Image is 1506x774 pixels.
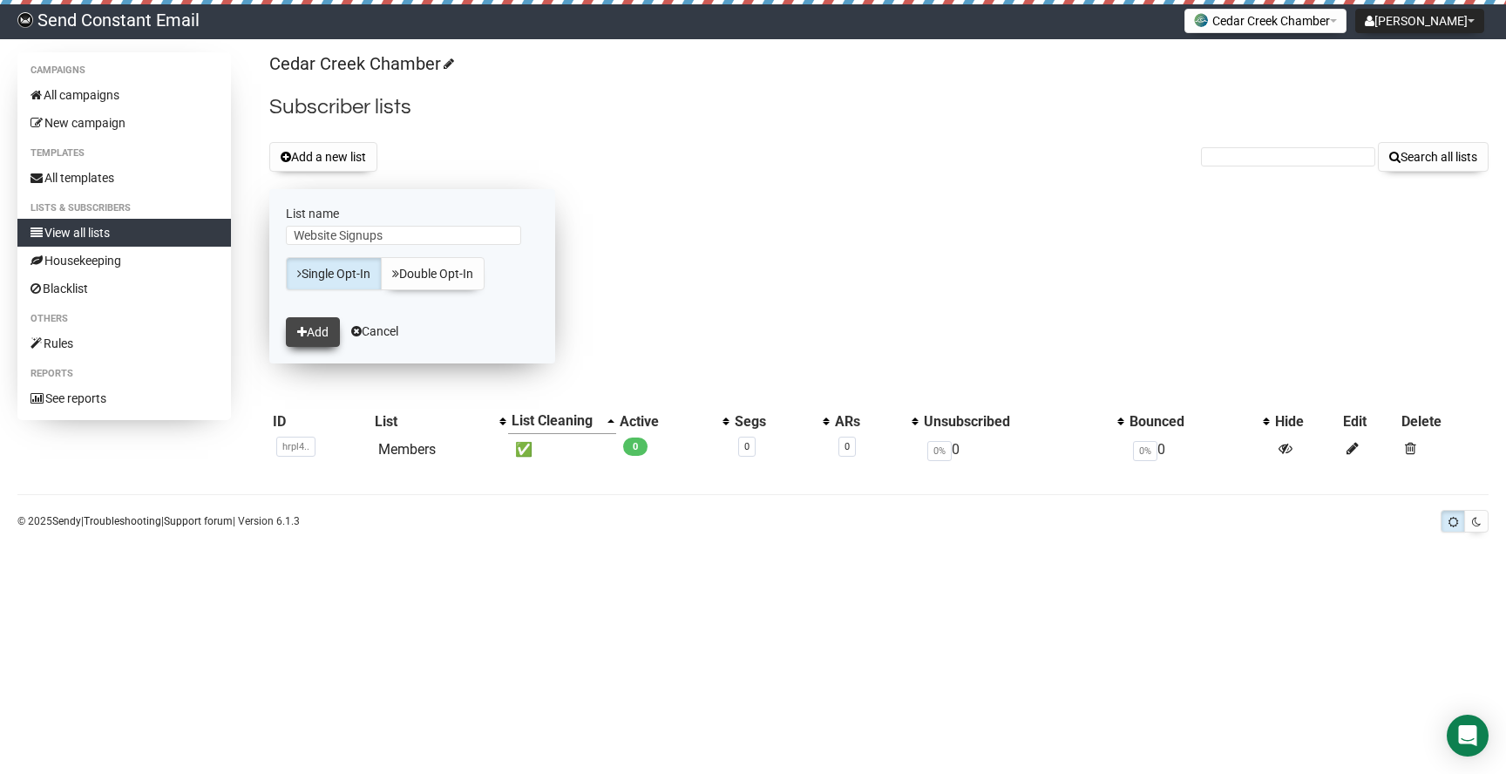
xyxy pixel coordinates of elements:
a: Support forum [164,515,233,527]
a: Members [378,441,436,458]
td: 0 [920,434,1126,466]
a: Rules [17,329,231,357]
th: List Cleaning: Ascending sort applied, activate to apply a descending sort [508,409,616,434]
img: 5a92da3e977d5749e38a0ef9416a1eaa [17,12,33,28]
button: [PERSON_NAME] [1355,9,1484,33]
th: Edit: No sort applied, sorting is disabled [1340,409,1398,434]
img: favicons [1194,13,1208,27]
button: Cedar Creek Chamber [1184,9,1347,33]
button: Add [286,317,340,347]
div: ID [273,413,368,431]
li: Campaigns [17,60,231,81]
div: Unsubscribed [924,413,1109,431]
div: List [375,413,491,431]
div: Hide [1275,413,1337,431]
a: Housekeeping [17,247,231,275]
a: 0 [744,441,750,452]
td: 0 [1126,434,1272,466]
a: Cancel [351,324,398,338]
th: ARs: No sort applied, activate to apply an ascending sort [831,409,920,434]
div: Segs [735,413,814,431]
a: Cedar Creek Chamber [269,53,451,74]
input: The name of your new list [286,226,521,245]
th: Segs: No sort applied, activate to apply an ascending sort [731,409,831,434]
label: List name [286,206,539,221]
th: Bounced: No sort applied, activate to apply an ascending sort [1126,409,1272,434]
div: Delete [1401,413,1485,431]
span: 0 [623,438,648,456]
li: Reports [17,363,231,384]
a: Troubleshooting [84,515,161,527]
a: Blacklist [17,275,231,302]
span: 0% [1133,441,1157,461]
span: 0% [927,441,952,461]
a: View all lists [17,219,231,247]
a: 0 [845,441,850,452]
li: Lists & subscribers [17,198,231,219]
div: List Cleaning [512,412,599,430]
th: Delete: No sort applied, sorting is disabled [1398,409,1489,434]
li: Others [17,309,231,329]
a: New campaign [17,109,231,137]
div: Edit [1343,413,1394,431]
button: Add a new list [269,142,377,172]
a: Sendy [52,515,81,527]
th: Active: No sort applied, activate to apply an ascending sort [616,409,731,434]
a: See reports [17,384,231,412]
a: All campaigns [17,81,231,109]
div: Open Intercom Messenger [1447,715,1489,757]
th: List: No sort applied, activate to apply an ascending sort [371,409,508,434]
th: Unsubscribed: No sort applied, activate to apply an ascending sort [920,409,1126,434]
td: ✅ [508,434,616,466]
a: All templates [17,164,231,192]
th: Hide: No sort applied, sorting is disabled [1272,409,1340,434]
span: hrpl4.. [276,437,315,457]
a: Double Opt-In [381,257,485,290]
p: © 2025 | | | Version 6.1.3 [17,512,300,531]
div: Active [620,413,714,431]
div: ARs [835,413,903,431]
li: Templates [17,143,231,164]
th: ID: No sort applied, sorting is disabled [269,409,371,434]
div: Bounced [1129,413,1254,431]
a: Single Opt-In [286,257,382,290]
h2: Subscriber lists [269,92,1489,123]
button: Search all lists [1378,142,1489,172]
